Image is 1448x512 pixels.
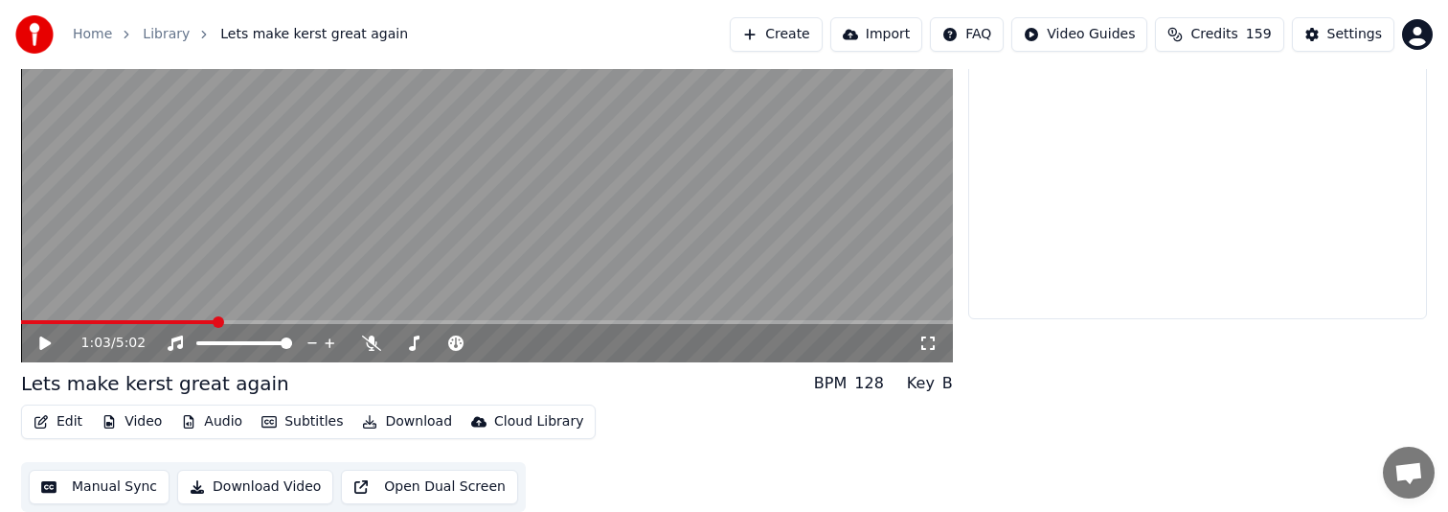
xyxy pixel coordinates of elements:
[854,372,884,395] div: 128
[73,25,112,44] a: Home
[830,17,922,52] button: Import
[942,372,953,395] div: B
[930,17,1004,52] button: FAQ
[21,370,289,397] div: Lets make kerst great again
[341,470,518,504] button: Open Dual Screen
[254,408,351,435] button: Subtitles
[81,334,127,353] div: /
[494,412,583,431] div: Cloud Library
[1155,17,1283,52] button: Credits159
[143,25,190,44] a: Library
[81,334,111,353] span: 1:03
[220,25,408,44] span: Lets make kerst great again
[15,15,54,54] img: youka
[26,408,90,435] button: Edit
[177,470,333,504] button: Download Video
[1383,447,1435,499] div: Open de chat
[1292,17,1394,52] button: Settings
[1011,17,1147,52] button: Video Guides
[730,17,823,52] button: Create
[354,408,460,435] button: Download
[29,470,170,504] button: Manual Sync
[1327,25,1382,44] div: Settings
[814,372,847,395] div: BPM
[173,408,250,435] button: Audio
[907,372,935,395] div: Key
[1190,25,1237,44] span: Credits
[94,408,170,435] button: Video
[1246,25,1272,44] span: 159
[73,25,408,44] nav: breadcrumb
[116,334,146,353] span: 5:02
